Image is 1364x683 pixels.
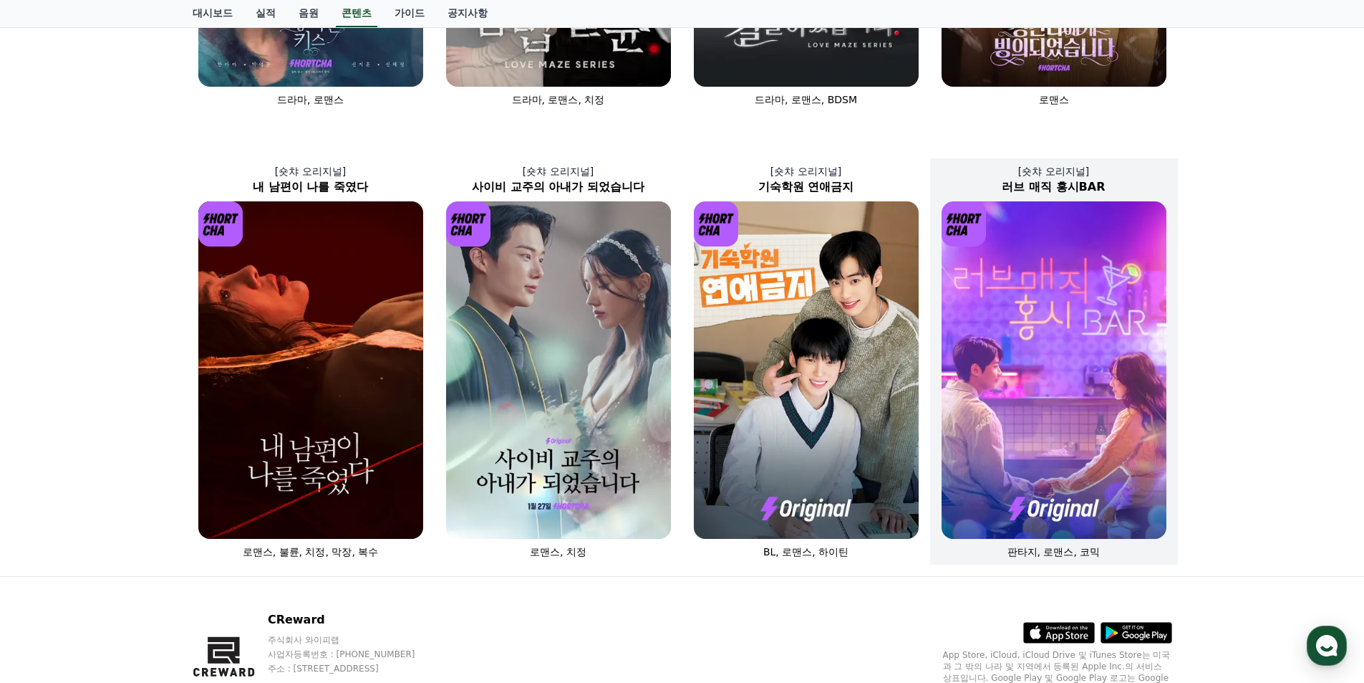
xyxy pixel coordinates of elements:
[530,546,586,558] span: 로맨스, 치정
[930,178,1178,196] h2: 러브 매직 홍시BAR
[942,201,1166,539] img: 러브 매직 홍시BAR
[755,94,857,105] span: 드라마, 로맨스, BDSM
[268,649,442,660] p: 사업자등록번호 : [PHONE_NUMBER]
[185,454,275,490] a: 설정
[1039,94,1069,105] span: 로맨스
[942,201,987,247] img: [object Object] Logo
[930,164,1178,178] p: [숏챠 오리지널]
[682,153,930,570] a: [숏챠 오리지널] 기숙학원 연애금지 기숙학원 연애금지 [object Object] Logo BL, 로맨스, 하이틴
[268,611,442,629] p: CReward
[198,201,423,539] img: 내 남편이 나를 죽였다
[930,153,1178,570] a: [숏챠 오리지널] 러브 매직 홍시BAR 러브 매직 홍시BAR [object Object] Logo 판타지, 로맨스, 코믹
[512,94,605,105] span: 드라마, 로맨스, 치정
[221,476,238,487] span: 설정
[95,454,185,490] a: 대화
[277,94,344,105] span: 드라마, 로맨스
[435,178,682,196] h2: 사이비 교주의 아내가 되었습니다
[198,201,243,247] img: [object Object] Logo
[435,164,682,178] p: [숏챠 오리지널]
[243,546,379,558] span: 로맨스, 불륜, 치정, 막장, 복수
[131,477,148,488] span: 대화
[45,476,54,487] span: 홈
[435,153,682,570] a: [숏챠 오리지널] 사이비 교주의 아내가 되었습니다 사이비 교주의 아내가 되었습니다 [object Object] Logo 로맨스, 치정
[694,201,739,247] img: [object Object] Logo
[268,663,442,674] p: 주소 : [STREET_ADDRESS]
[268,634,442,646] p: 주식회사 와이피랩
[446,201,671,539] img: 사이비 교주의 아내가 되었습니다
[694,201,919,539] img: 기숙학원 연애금지
[4,454,95,490] a: 홈
[187,153,435,570] a: [숏챠 오리지널] 내 남편이 나를 죽였다 내 남편이 나를 죽였다 [object Object] Logo 로맨스, 불륜, 치정, 막장, 복수
[1007,546,1101,558] span: 판타지, 로맨스, 코믹
[682,164,930,178] p: [숏챠 오리지널]
[187,164,435,178] p: [숏챠 오리지널]
[763,546,848,558] span: BL, 로맨스, 하이틴
[446,201,491,247] img: [object Object] Logo
[682,178,930,196] h2: 기숙학원 연애금지
[187,178,435,196] h2: 내 남편이 나를 죽였다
